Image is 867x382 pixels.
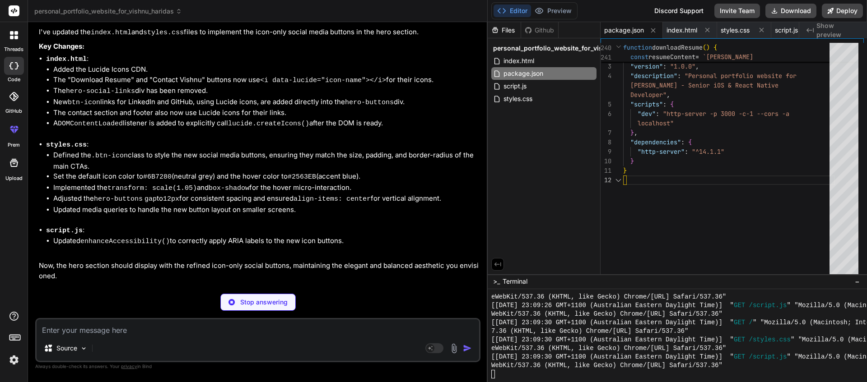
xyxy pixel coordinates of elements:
[4,46,23,53] label: threads
[94,195,143,203] code: hero-buttons
[630,157,634,165] span: }
[623,43,652,51] span: function
[35,362,480,371] p: Always double-check its answers. Your in Bind
[503,93,533,104] span: styles.css
[56,344,77,353] p: Source
[53,97,479,108] li: New links for LinkedIn and GitHub, using Lucide icons, are added directly into the div.
[491,353,734,361] span: [[DATE] 23:09:30 GMT+1100 (Australian Eastern Daylight Time)] "
[601,100,611,109] div: 5
[491,293,726,301] span: eWebKit/537.36 (KHTML, like Gecko) Chrome/[URL] Safari/537.36"
[503,68,544,79] span: package.json
[46,227,83,235] code: script.js
[601,109,611,119] div: 6
[5,107,22,115] label: GitHub
[656,110,659,118] span: :
[706,43,710,51] span: )
[703,43,706,51] span: (
[46,139,479,225] li: :
[695,53,699,61] span: =
[53,171,479,183] li: Set the default icon color to (neutral grey) and the hover color to (accent blue).
[46,55,87,63] code: index.html
[630,100,663,108] span: "scripts"
[734,353,745,361] span: GET
[630,91,667,99] span: Developer"
[853,274,862,289] button: −
[107,184,197,192] code: transform: scale(1.05)
[6,352,22,368] img: settings
[240,298,288,307] p: Stop answering
[46,54,479,139] li: :
[491,327,688,336] span: 7.36 (KHTML, like Gecko) Chrome/[URL] Safari/537.36"
[228,120,309,128] code: lucide.createIcons()
[491,310,722,318] span: WebKit/537.36 (KHTML, like Gecko) Chrome/[URL] Safari/537.36"
[503,277,527,286] span: Terminal
[749,301,787,310] span: /script.js
[53,75,479,86] li: The "Download Resume" and "Contact Vishnu" buttons now use for their icons.
[491,301,734,310] span: [[DATE] 23:09:26 GMT+1100 (Australian Eastern Daylight Time)] "
[601,166,611,175] div: 11
[121,364,137,369] span: privacy
[503,55,535,66] span: index.html
[630,81,778,89] span: [PERSON_NAME] - Senior iOS & React Native
[630,129,634,137] span: }
[612,175,624,185] div: Click to collapse the range.
[288,173,316,181] code: #2563EB
[39,261,479,281] p: Now, the hero section should display with the refined icon-only social buttons, maintaining the e...
[601,71,611,81] div: 4
[634,129,638,137] span: ,
[681,138,685,146] span: :
[652,43,703,51] span: downloadResume
[638,119,674,127] span: localhost"
[601,128,611,138] div: 7
[53,150,479,171] li: Defined the class to style the new social media buttons, ensuring they match the size, padding, a...
[601,62,611,71] div: 3
[749,336,791,344] span: /styles.css
[601,175,611,185] div: 12
[630,138,681,146] span: "dependencies"
[677,72,681,80] span: :
[670,100,674,108] span: {
[713,43,717,51] span: {
[463,344,472,353] img: icon
[688,138,692,146] span: {
[695,62,699,70] span: ,
[260,77,386,84] code: <i data-lucide="icon-name"></i>
[80,345,88,352] img: Pick Models
[765,4,816,18] button: Download
[46,225,479,258] li: :
[46,141,87,149] code: styles.css
[53,236,479,247] li: Updated to correctly apply ARIA labels to the new icon buttons.
[143,173,172,181] code: #6B7280
[663,110,789,118] span: "http-server -p 3000 -c-1 --cors -a
[721,26,750,35] span: styles.css
[209,184,249,192] code: box-shadow
[630,53,648,61] span: const
[53,118,479,129] li: A listener is added to explicitly call after the DOM is ready.
[667,26,697,35] span: index.html
[39,42,84,51] strong: Key Changes:
[5,175,23,182] label: Upload
[703,53,753,61] span: `[PERSON_NAME]
[670,62,695,70] span: "1.0.0"
[734,336,745,344] span: GET
[648,53,695,61] span: resumeContent
[294,195,371,203] code: align-items: center
[749,318,753,327] span: /
[521,26,558,35] div: Github
[39,27,479,38] p: I've updated the and files to implement the icon-only social media buttons in the hero section.
[91,29,131,37] code: index.html
[685,72,797,80] span: "Personal portfolio website for
[638,147,685,156] span: "http-server"
[91,152,128,160] code: .btn-icon
[503,81,527,92] span: script.js
[491,336,734,344] span: [[DATE] 23:09:30 GMT+1100 (Australian Eastern Daylight Time)] "
[685,147,688,156] span: :
[623,166,627,175] span: }
[692,147,724,156] span: "^14.1.1"
[491,361,722,370] span: WebKit/537.36 (KHTML, like Gecko) Chrome/[URL] Safari/537.36"
[822,4,863,18] button: Deploy
[531,5,575,17] button: Preview
[649,4,709,18] div: Discord Support
[345,99,394,106] code: hero-buttons
[775,26,798,35] span: script.js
